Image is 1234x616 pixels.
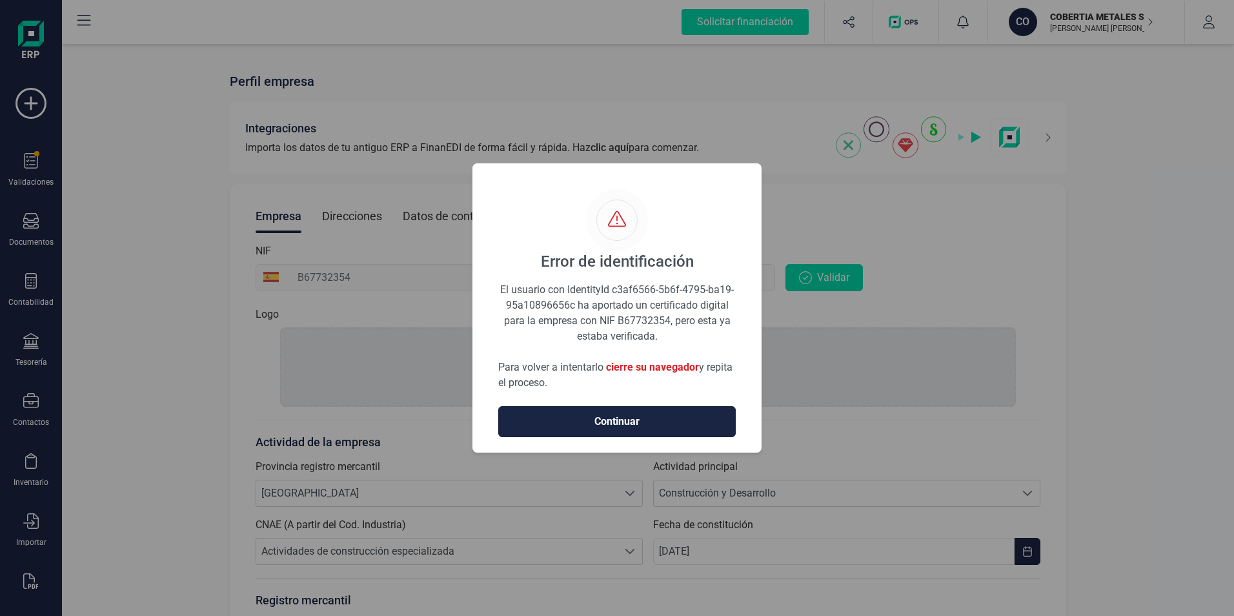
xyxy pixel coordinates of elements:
div: El usuario con IdentityId c3af6566-5b6f-4795-ba19-95a10896656c ha aportado un certificado digital... [498,282,736,344]
div: Error de identificación [541,251,694,272]
p: Para volver a intentarlo y repita el proceso. [498,360,736,391]
span: Continuar [512,414,722,429]
button: Continuar [498,406,736,437]
span: cierre su navegador [606,361,699,373]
